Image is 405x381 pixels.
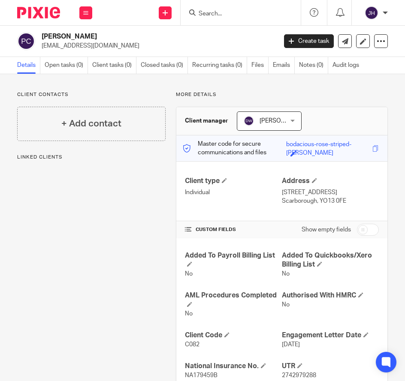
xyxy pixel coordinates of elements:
[185,342,199,348] span: C082
[282,188,379,197] p: [STREET_ADDRESS]
[185,226,282,233] h4: CUSTOM FIELDS
[45,57,88,74] a: Open tasks (0)
[141,57,188,74] a: Closed tasks (0)
[282,302,290,308] span: No
[185,188,282,197] p: Individual
[332,57,363,74] a: Audit logs
[185,311,193,317] span: No
[92,57,136,74] a: Client tasks (0)
[192,57,247,74] a: Recurring tasks (0)
[185,177,282,186] h4: Client type
[284,34,334,48] a: Create task
[176,91,388,98] p: More details
[282,362,379,371] h4: UTR
[185,291,282,309] h4: AML Procedures Completed
[185,331,282,340] h4: Client Code
[299,57,328,74] a: Notes (0)
[185,271,193,277] span: No
[273,57,295,74] a: Emails
[282,291,379,300] h4: Authorised With HMRC
[185,251,282,270] h4: Added To Payroll Billing List
[282,271,290,277] span: No
[17,154,166,161] p: Linked clients
[185,372,218,378] span: NA179459B
[251,57,269,74] a: Files
[17,7,60,18] img: Pixie
[282,331,379,340] h4: Engagement Letter Date
[185,117,228,125] h3: Client manager
[42,32,225,41] h2: [PERSON_NAME]
[365,6,378,20] img: svg%3E
[244,116,254,126] img: svg%3E
[17,32,35,50] img: svg%3E
[282,372,316,378] span: 2742979288
[17,57,40,74] a: Details
[198,10,275,18] input: Search
[282,177,379,186] h4: Address
[185,362,282,371] h4: National Insurance No.
[183,140,286,157] p: Master code for secure communications and files
[282,197,379,205] p: Scarborough, YO13 0FE
[282,251,379,270] h4: Added To Quickbooks/Xero Billing List
[286,140,370,150] div: bodacious-rose-striped-[PERSON_NAME]
[282,342,300,348] span: [DATE]
[260,118,307,124] span: [PERSON_NAME]
[17,91,166,98] p: Client contacts
[42,42,271,50] p: [EMAIL_ADDRESS][DOMAIN_NAME]
[61,117,121,130] h4: + Add contact
[302,225,351,234] label: Show empty fields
